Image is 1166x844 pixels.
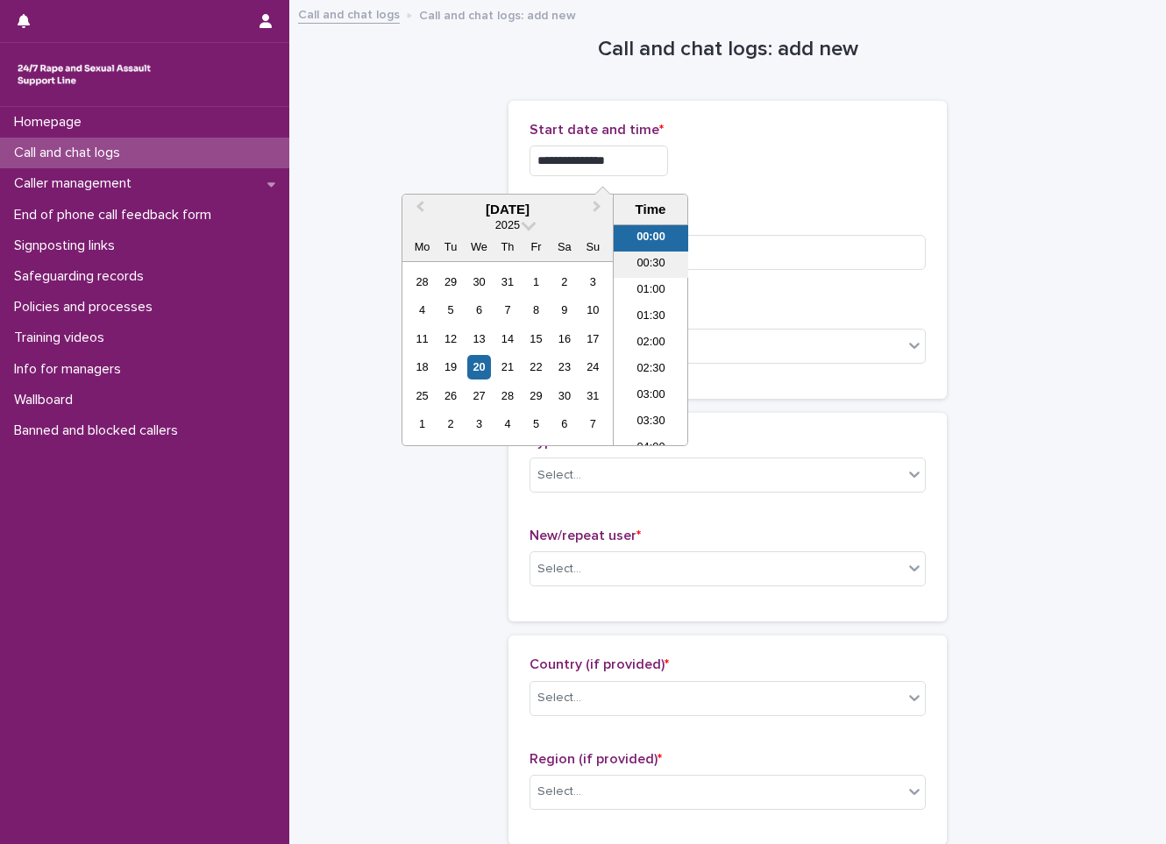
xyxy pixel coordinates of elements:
p: End of phone call feedback form [7,207,225,223]
div: We [467,235,491,259]
div: Choose Friday, 29 August 2025 [524,384,548,408]
div: Choose Wednesday, 3 September 2025 [467,412,491,436]
p: Info for managers [7,361,135,378]
div: Choose Sunday, 24 August 2025 [581,355,605,379]
p: Wallboard [7,392,87,408]
li: 03:30 [614,409,688,436]
div: Choose Saturday, 23 August 2025 [552,355,576,379]
div: Choose Monday, 1 September 2025 [410,412,434,436]
div: Choose Sunday, 17 August 2025 [581,327,605,351]
div: Choose Saturday, 16 August 2025 [552,327,576,351]
div: Choose Tuesday, 19 August 2025 [438,355,462,379]
div: Choose Tuesday, 5 August 2025 [438,298,462,322]
div: Choose Tuesday, 2 September 2025 [438,412,462,436]
div: Fr [524,235,548,259]
div: Choose Saturday, 6 September 2025 [552,412,576,436]
span: New/repeat user [530,528,641,543]
li: 01:30 [614,304,688,330]
div: Su [581,235,605,259]
div: Choose Sunday, 31 August 2025 [581,384,605,408]
p: Homepage [7,114,96,131]
p: Training videos [7,330,118,346]
div: Choose Sunday, 10 August 2025 [581,298,605,322]
div: Choose Thursday, 28 August 2025 [495,384,519,408]
div: Choose Friday, 1 August 2025 [524,270,548,294]
div: Choose Saturday, 2 August 2025 [552,270,576,294]
div: Choose Friday, 8 August 2025 [524,298,548,322]
div: Choose Friday, 22 August 2025 [524,355,548,379]
p: Policies and processes [7,299,167,316]
div: Choose Friday, 15 August 2025 [524,327,548,351]
div: Choose Sunday, 3 August 2025 [581,270,605,294]
div: Choose Tuesday, 12 August 2025 [438,327,462,351]
div: Choose Monday, 11 August 2025 [410,327,434,351]
li: 04:00 [614,436,688,462]
span: Start date and time [530,123,664,137]
div: Choose Saturday, 9 August 2025 [552,298,576,322]
div: Choose Tuesday, 29 July 2025 [438,270,462,294]
h1: Call and chat logs: add new [508,37,947,62]
div: Sa [552,235,576,259]
div: Choose Monday, 25 August 2025 [410,384,434,408]
div: Choose Monday, 18 August 2025 [410,355,434,379]
div: month 2025-08 [408,267,607,438]
div: Select... [537,466,581,485]
a: Call and chat logs [298,4,400,24]
li: 03:00 [614,383,688,409]
img: rhQMoQhaT3yELyF149Cw [14,57,154,92]
div: Choose Wednesday, 30 July 2025 [467,270,491,294]
div: Choose Monday, 28 July 2025 [410,270,434,294]
span: 2025 [495,218,520,231]
div: Choose Tuesday, 26 August 2025 [438,384,462,408]
button: Next Month [585,196,613,224]
div: Mo [410,235,434,259]
div: Select... [537,689,581,707]
span: Region (if provided) [530,752,662,766]
div: Choose Thursday, 4 September 2025 [495,412,519,436]
p: Caller management [7,175,146,192]
li: 02:00 [614,330,688,357]
li: 02:30 [614,357,688,383]
div: Choose Saturday, 30 August 2025 [552,384,576,408]
div: Choose Thursday, 7 August 2025 [495,298,519,322]
div: Choose Wednesday, 27 August 2025 [467,384,491,408]
div: Choose Thursday, 21 August 2025 [495,355,519,379]
div: Choose Wednesday, 13 August 2025 [467,327,491,351]
p: Call and chat logs: add new [419,4,576,24]
li: 01:00 [614,278,688,304]
div: Choose Thursday, 14 August 2025 [495,327,519,351]
div: Choose Wednesday, 6 August 2025 [467,298,491,322]
p: Signposting links [7,238,129,254]
div: Choose Sunday, 7 September 2025 [581,412,605,436]
span: Country (if provided) [530,657,669,671]
div: Choose Friday, 5 September 2025 [524,412,548,436]
div: Choose Monday, 4 August 2025 [410,298,434,322]
div: Tu [438,235,462,259]
p: Safeguarding records [7,268,158,285]
div: Choose Wednesday, 20 August 2025 [467,355,491,379]
button: Previous Month [404,196,432,224]
div: Th [495,235,519,259]
li: 00:30 [614,252,688,278]
div: Choose Thursday, 31 July 2025 [495,270,519,294]
div: [DATE] [402,202,613,217]
div: Select... [537,560,581,578]
p: Call and chat logs [7,145,134,161]
p: Banned and blocked callers [7,422,192,439]
div: Select... [537,783,581,801]
li: 00:00 [614,225,688,252]
div: Time [618,202,683,217]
